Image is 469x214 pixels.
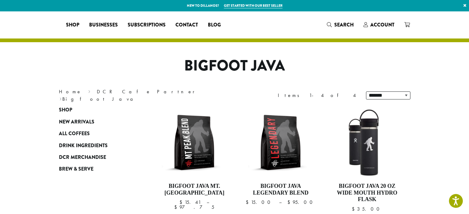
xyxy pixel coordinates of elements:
[174,204,179,210] span: $
[128,21,166,29] span: Subscriptions
[54,57,415,75] h1: Bigfoot Java
[245,107,316,212] a: Bigfoot Java Legendary Blend
[322,20,359,30] a: Search
[331,107,402,212] a: Bigfoot Java 20 oz Wide Mouth Hydro Flask $35.00
[97,88,199,95] a: DCR Cafe Partner
[88,86,90,95] span: ›
[89,21,118,29] span: Businesses
[331,183,402,203] h4: Bigfoot Java 20 oz Wide Mouth Hydro Flask
[246,199,251,205] span: $
[334,21,354,28] span: Search
[60,93,62,103] span: ›
[59,118,94,126] span: New Arrivals
[245,183,316,196] h4: Bigfoot Java Legendary Blend
[159,183,230,196] h4: Bigfoot Java Mt. [GEOGRAPHIC_DATA]
[61,20,84,30] a: Shop
[370,21,394,28] span: Account
[59,104,133,116] a: Shop
[352,206,357,212] span: $
[66,21,79,29] span: Shop
[179,199,185,205] span: $
[59,130,90,138] span: All Coffees
[59,116,133,128] a: New Arrivals
[224,3,282,8] a: Get started with our best seller
[59,88,225,103] nav: Breadcrumb
[59,106,72,114] span: Shop
[59,128,133,139] a: All Coffees
[287,199,293,205] span: $
[245,107,316,178] img: BFJ_Legendary_12oz-300x300.png
[159,107,230,178] img: BFJ_MtPeak_12oz-300x300.png
[179,199,201,205] bdi: 15.41
[59,88,82,95] a: Home
[287,199,315,205] bdi: 95.00
[59,154,106,161] span: DCR Merchandise
[59,139,133,151] a: Drink Ingredients
[174,204,214,210] bdi: 97.75
[279,199,282,205] span: –
[59,151,133,163] a: DCR Merchandise
[352,206,382,212] bdi: 35.00
[208,21,221,29] span: Blog
[59,142,108,150] span: Drink Ingredients
[159,107,230,212] a: Bigfoot Java Mt. [GEOGRAPHIC_DATA]
[207,199,209,205] span: –
[175,21,198,29] span: Contact
[246,199,273,205] bdi: 15.00
[278,92,357,99] div: Items 1-4 of 4
[331,107,402,178] img: LO2867-BFJ-Hydro-Flask-20oz-WM-wFlex-Sip-Lid-Black-300x300.jpg
[59,163,133,175] a: Brew & Serve
[59,165,93,173] span: Brew & Serve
